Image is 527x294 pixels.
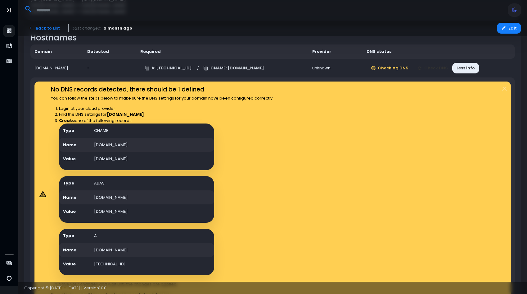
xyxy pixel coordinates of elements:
[63,180,74,186] strong: Type
[136,59,309,78] td: /
[30,33,515,43] h2: Hostnames
[90,204,214,219] td: [DOMAIN_NAME]
[90,152,214,166] td: [DOMAIN_NAME]
[107,111,144,117] strong: [DOMAIN_NAME]
[90,124,214,138] td: CNAME
[498,82,511,96] button: Close
[63,247,76,253] strong: Name
[83,59,136,78] td: -
[63,261,76,267] strong: Value
[497,23,521,34] button: Edit
[63,128,74,133] strong: Type
[34,65,79,71] div: [DOMAIN_NAME]
[51,95,273,101] p: You can follow the steps below to make sure the DNS settings for your domain have been configured...
[30,44,83,59] th: Domain
[59,105,273,112] li: Login at your cloud provider
[59,118,75,124] strong: Create
[63,156,76,162] strong: Value
[90,257,214,271] td: [TECHNICAL_ID]
[63,208,76,214] strong: Value
[24,23,64,34] a: Back to List
[63,142,76,148] strong: Name
[24,285,106,291] span: Copyright © [DATE] - [DATE] | Version 1.0.0
[59,281,273,287] li: Save your changes and wait until the changes are applied.
[90,138,214,152] td: [DOMAIN_NAME]
[90,190,214,205] td: [DOMAIN_NAME]
[63,233,74,239] strong: Type
[199,63,268,74] button: CNAME: [DOMAIN_NAME]
[140,63,196,74] button: A: [TECHNICAL_ID]
[413,63,452,74] button: Check DNS
[51,86,273,93] h4: No DNS records detected, there should be 1 defined
[363,44,515,59] th: DNS status
[452,63,479,74] button: Less info
[312,65,358,71] div: unknown
[103,25,132,31] span: a month ago
[73,25,101,31] span: Last changed:
[90,229,214,243] td: A
[367,63,413,74] button: Checking DNS
[63,194,76,200] strong: Name
[90,243,214,257] td: [DOMAIN_NAME]
[136,44,309,59] th: Required
[59,118,273,275] div: one of the following records:
[3,4,15,16] button: Toggle Aside
[59,111,273,118] li: Find the DNS settings for
[83,44,136,59] th: Detected
[90,176,214,190] td: ALIAS
[308,44,362,59] th: Provider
